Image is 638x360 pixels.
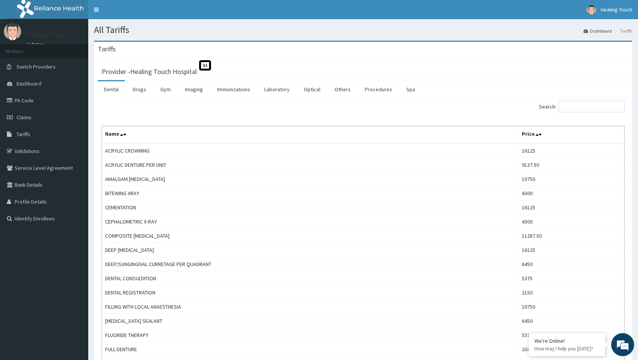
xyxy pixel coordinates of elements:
input: Search: [559,101,625,112]
td: 4300 [519,186,625,201]
a: Others [328,81,357,97]
td: CEPHALOMETRIC X-RAY [102,215,519,229]
a: Optical [298,81,326,97]
td: FLUORIDE THERAPY [102,328,519,342]
td: COMPOSITE [MEDICAL_DATA] [102,229,519,243]
th: Price [519,126,625,144]
span: Switch Providers [16,63,56,70]
a: Laboratory [258,81,296,97]
span: Claims [16,114,31,121]
label: Search: [539,101,625,112]
img: User Image [4,23,21,40]
a: Immunizations [211,81,256,97]
td: 5375 [519,271,625,286]
p: Healing Touch [27,31,70,38]
td: 10750 [519,172,625,186]
a: Dashboard [584,28,612,34]
td: CEMENTATION [102,201,519,215]
td: DENTAL REGISTRATION [102,286,519,300]
a: Drugs [127,81,152,97]
td: 16125 [519,143,625,158]
th: Name [102,126,519,144]
td: 5375 [519,328,625,342]
a: Dental [98,81,125,97]
td: [MEDICAL_DATA] SEALANT [102,314,519,328]
td: DEEP [MEDICAL_DATA] [102,243,519,257]
span: Dashboard [16,80,41,87]
h3: Provider - Healing Touch Hospital [102,68,197,75]
img: User Image [587,5,596,15]
td: AMALGAM [MEDICAL_DATA] [102,172,519,186]
td: 11287.50 [519,229,625,243]
td: 9137.50 [519,158,625,172]
td: 16125 [519,201,625,215]
td: 16125 [519,243,625,257]
td: 4300 [519,215,625,229]
a: Spa [400,81,421,97]
td: 10750 [519,300,625,314]
h1: All Tariffs [94,25,632,35]
h3: Tariffs [98,46,116,53]
span: Tariffs [16,131,30,138]
td: DENTAL CONSULTATION [102,271,519,286]
td: BITEWING XRAY [102,186,519,201]
td: 6450 [519,257,625,271]
span: St [199,60,211,71]
td: ACRYLIC DENTURE PER UNIT [102,158,519,172]
a: Imaging [179,81,209,97]
td: FILLING WITH LOCAL ANAESTHESIA [102,300,519,314]
div: We're Online! [534,337,600,344]
td: 6450 [519,314,625,328]
td: FULL DENTURE [102,342,519,357]
p: How may I help you today? [534,345,600,352]
td: 2150 [519,286,625,300]
a: Gym [154,81,177,97]
a: Online [27,42,45,47]
li: Tariffs [613,28,632,34]
span: Healing Touch [601,6,632,13]
td: ACRYLIC CROWNING [102,143,519,158]
td: DEEP/SUNGINGIVAL CURRETAGE PER QUADRANT [102,257,519,271]
a: Procedures [359,81,398,97]
td: 20425 [519,342,625,357]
